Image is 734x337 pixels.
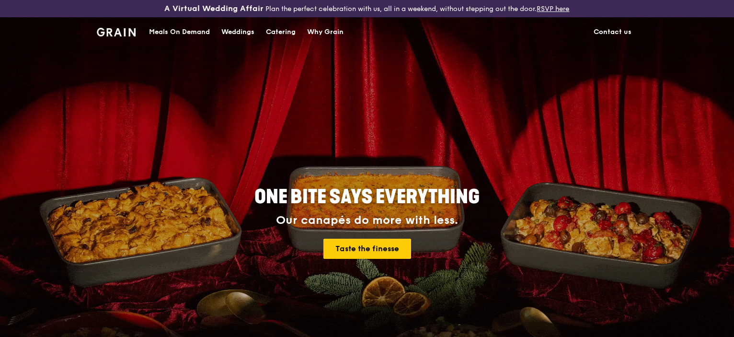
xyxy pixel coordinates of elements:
[221,18,254,46] div: Weddings
[254,186,480,209] span: ONE BITE SAYS EVERYTHING
[195,214,539,227] div: Our canapés do more with less.
[97,28,136,36] img: Grain
[301,18,349,46] a: Why Grain
[537,5,569,13] a: RSVP here
[260,18,301,46] a: Catering
[266,18,296,46] div: Catering
[122,4,611,13] div: Plan the perfect celebration with us, all in a weekend, without stepping out the door.
[588,18,637,46] a: Contact us
[97,17,136,46] a: GrainGrain
[323,239,411,259] a: Taste the finesse
[216,18,260,46] a: Weddings
[149,18,210,46] div: Meals On Demand
[307,18,344,46] div: Why Grain
[164,4,264,13] h3: A Virtual Wedding Affair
